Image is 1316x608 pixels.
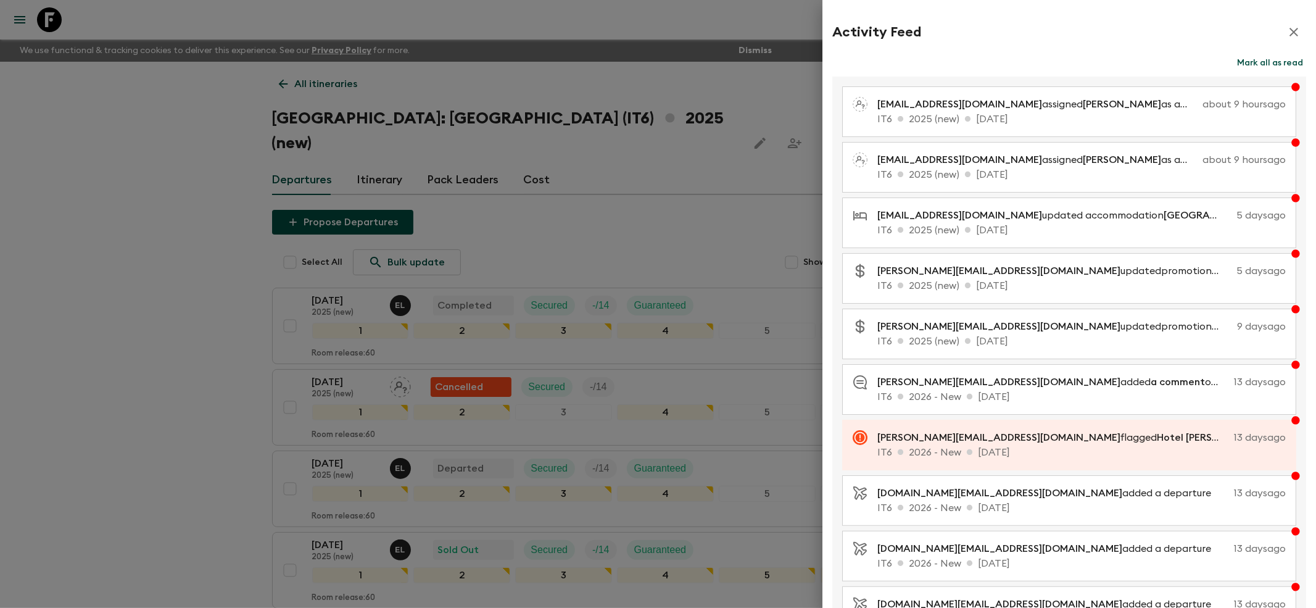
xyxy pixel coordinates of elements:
[877,152,1198,167] p: assigned as a pack leader
[877,97,1198,112] p: assigned as a pack leader
[877,155,1042,165] span: [EMAIL_ADDRESS][DOMAIN_NAME]
[1237,319,1286,334] p: 9 days ago
[1226,541,1286,556] p: 13 days ago
[877,544,1122,554] span: [DOMAIN_NAME][EMAIL_ADDRESS][DOMAIN_NAME]
[832,24,921,40] h2: Activity Feed
[877,541,1221,556] p: added a departure
[877,112,1286,127] p: IT6 2025 (new) [DATE]
[877,375,1229,389] p: added on
[877,264,1231,278] p: updated promotional discounts
[1202,97,1286,112] p: about 9 hours ago
[1234,375,1286,389] p: 13 days ago
[1236,208,1286,223] p: 5 days ago
[1083,99,1161,109] span: [PERSON_NAME]
[1226,486,1286,501] p: 13 days ago
[877,266,1120,276] span: [PERSON_NAME][EMAIL_ADDRESS][DOMAIN_NAME]
[877,556,1286,571] p: IT6 2026 - New [DATE]
[877,389,1286,404] p: IT6 2026 - New [DATE]
[877,322,1120,331] span: [PERSON_NAME][EMAIL_ADDRESS][DOMAIN_NAME]
[1157,433,1264,443] span: Hotel [PERSON_NAME]
[1236,264,1286,278] p: 5 days ago
[877,319,1232,334] p: updated promotional discounts
[877,223,1286,238] p: IT6 2025 (new) [DATE]
[877,488,1122,498] span: [DOMAIN_NAME][EMAIL_ADDRESS][DOMAIN_NAME]
[877,445,1286,460] p: IT6 2026 - New [DATE]
[877,377,1120,387] span: [PERSON_NAME][EMAIL_ADDRESS][DOMAIN_NAME]
[877,278,1286,293] p: IT6 2025 (new) [DATE]
[877,430,1229,445] p: flagged as requiring attention
[1234,54,1306,72] button: Mark all as read
[877,208,1231,223] p: updated accommodation
[1234,430,1286,445] p: 13 days ago
[1083,155,1161,165] span: [PERSON_NAME]
[877,334,1286,349] p: IT6 2025 (new) [DATE]
[877,501,1286,515] p: IT6 2026 - New [DATE]
[877,486,1221,501] p: added a departure
[877,167,1286,182] p: IT6 2025 (new) [DATE]
[877,433,1120,443] span: [PERSON_NAME][EMAIL_ADDRESS][DOMAIN_NAME]
[1151,377,1205,387] span: a comment
[877,210,1042,220] span: [EMAIL_ADDRESS][DOMAIN_NAME]
[1202,152,1286,167] p: about 9 hours ago
[877,99,1042,109] span: [EMAIL_ADDRESS][DOMAIN_NAME]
